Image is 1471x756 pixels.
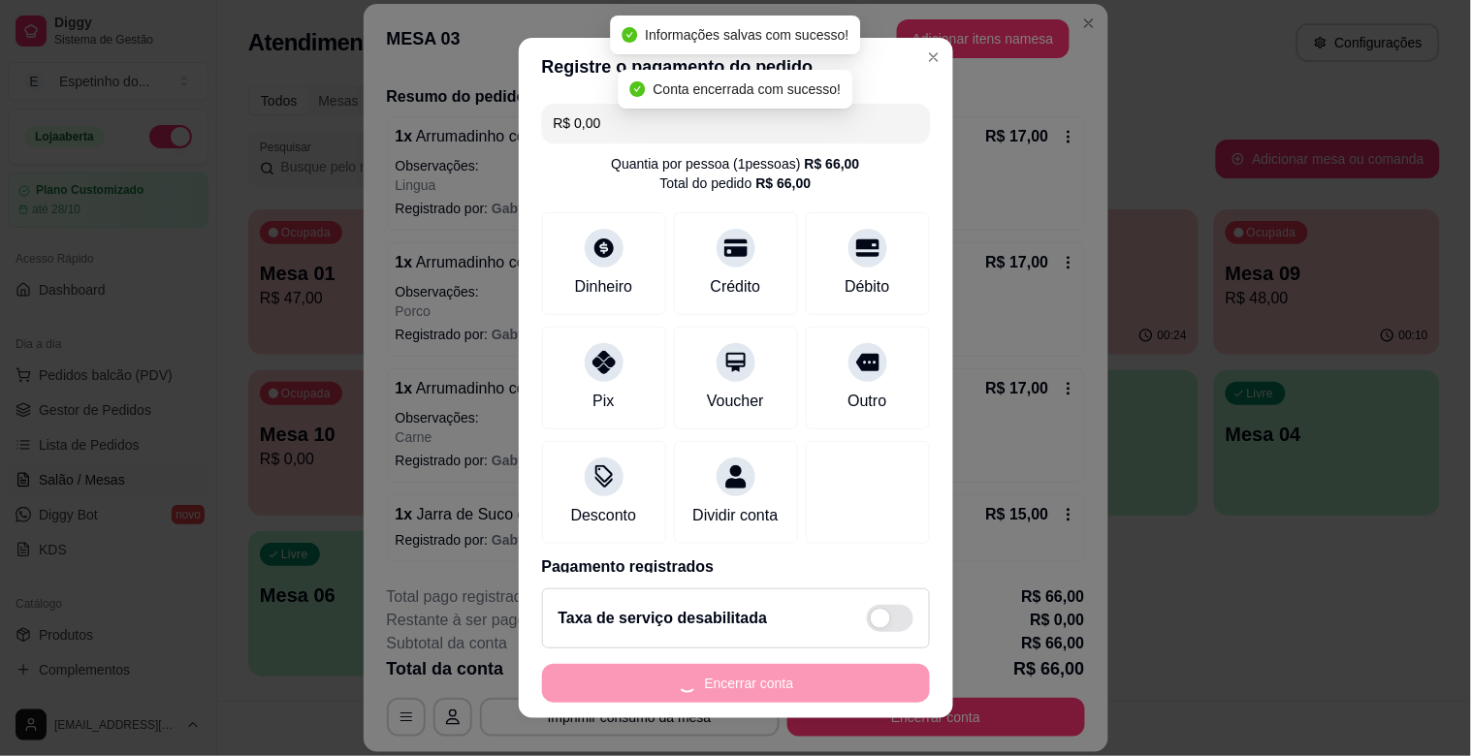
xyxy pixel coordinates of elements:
[660,173,812,193] div: Total do pedido
[654,81,842,97] span: Conta encerrada com sucesso!
[592,390,614,413] div: Pix
[645,27,848,43] span: Informações salvas com sucesso!
[630,81,646,97] span: check-circle
[707,390,764,413] div: Voucher
[611,154,859,173] div: Quantia por pessoa ( 1 pessoas)
[542,555,930,579] p: Pagamento registrados
[559,607,768,630] h2: Taxa de serviço desabilitada
[575,275,633,299] div: Dinheiro
[554,104,918,142] input: Ex.: hambúrguer de cordeiro
[711,275,761,299] div: Crédito
[622,27,637,43] span: check-circle
[571,504,637,527] div: Desconto
[847,390,886,413] div: Outro
[805,154,860,173] div: R$ 66,00
[845,275,889,299] div: Débito
[756,173,812,193] div: R$ 66,00
[692,504,778,527] div: Dividir conta
[519,38,953,96] header: Registre o pagamento do pedido
[918,42,949,73] button: Close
